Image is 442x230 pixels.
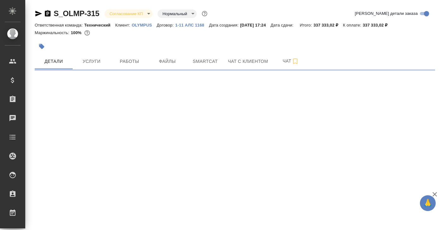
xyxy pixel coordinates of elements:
p: 100% [71,30,83,35]
span: Работы [114,57,145,65]
p: Маржинальность: [35,30,71,35]
a: S_OLMP-315 [54,9,99,18]
span: Чат [276,57,306,65]
span: Smartcat [190,57,220,65]
button: Согласование КП [108,11,145,16]
div: Согласование КП [105,9,152,18]
p: Итого: [300,23,313,27]
p: Клиент: [115,23,132,27]
p: 337 333,02 ₽ [314,23,343,27]
div: Согласование КП [158,9,197,18]
p: Ответственная команда: [35,23,84,27]
p: OLYMPUS [132,23,157,27]
span: Чат с клиентом [228,57,268,65]
button: 0.00 RUB; [83,29,91,37]
p: [DATE] 17:24 [240,23,271,27]
p: 1-11 АЛС 1168 [175,23,209,27]
a: OLYMPUS [132,22,157,27]
button: Добавить тэг [35,39,49,53]
button: Нормальный [161,11,189,16]
button: 🙏 [420,195,436,211]
p: 337 333,02 ₽ [363,23,392,27]
span: Детали [39,57,69,65]
button: Скопировать ссылку [44,10,51,17]
button: Доп статусы указывают на важность/срочность заказа [200,9,209,18]
p: К оплате: [343,23,363,27]
p: Технический [84,23,115,27]
p: Дата создания: [209,23,240,27]
button: Скопировать ссылку для ЯМессенджера [35,10,42,17]
span: [PERSON_NAME] детали заказа [355,10,418,17]
span: 🙏 [422,197,433,210]
p: Договор: [157,23,175,27]
a: 1-11 АЛС 1168 [175,22,209,27]
p: Дата сдачи: [271,23,295,27]
span: Услуги [76,57,107,65]
span: Файлы [152,57,182,65]
svg: Подписаться [291,57,299,65]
